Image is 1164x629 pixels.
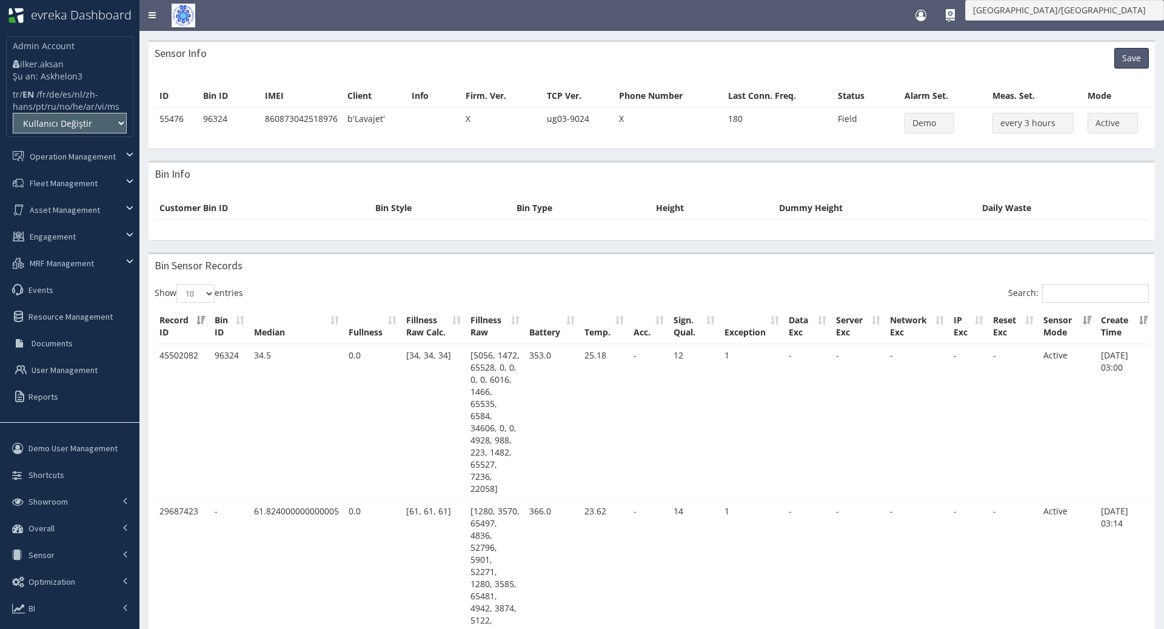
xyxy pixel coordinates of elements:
span: Resource Management [28,311,113,322]
a: User Management [3,357,139,383]
th: Median: activate to sort column ascending [249,309,344,344]
th: Bin Type [512,197,652,220]
th: Server Exc: activate to sort column ascending [831,309,885,344]
td: 860873042518976 [260,107,343,138]
td: [DATE] 03:00 [1096,345,1152,500]
input: Search: [1042,284,1149,303]
a: Reports [3,383,139,410]
span: Fleet Management [30,178,98,189]
button: Demo [905,113,954,133]
th: Alarm Set. [900,85,987,107]
th: Sign. Qual.: activate to sort column ascending [669,309,720,344]
a: no [59,101,70,112]
a: de [49,89,59,100]
h3: Bin Info [155,169,190,180]
span: User Management [32,365,98,375]
a: zh-hans [13,89,98,112]
td: Active [1039,345,1096,500]
span: Events [28,284,53,295]
td: - [988,345,1039,500]
th: Fillness Raw: activate to sort column ascending [466,309,524,344]
span: Asset Management [30,204,100,215]
a: ms [107,101,119,112]
label: Search: [1008,284,1149,303]
th: Temp.: activate to sort column ascending [580,309,629,344]
span: Optimization [28,576,75,587]
a: ru [47,101,56,112]
th: Bin ID: activate to sort column ascending [210,309,249,344]
span: Active [1095,117,1122,129]
td: 180 [723,107,833,138]
th: ID [155,85,198,107]
td: X [461,107,541,138]
th: Create Time: activate to sort column ascending [1096,309,1152,344]
span: Demo User Management [28,443,118,454]
th: Firm. Ver. [461,85,541,107]
td: [34, 34, 34] [401,345,466,500]
td: [5056, 1472, 65528, 0, 0, 0, 0, 6016, 1466, 65535, 6584, 34606, 0, 0, 4928, 988, 223, 1482, 65527... [466,345,524,500]
span: Sensor [28,550,55,560]
a: nl [75,89,82,100]
th: IP Exc: activate to sort column ascending [949,309,988,344]
th: Mode [1083,85,1149,107]
th: Sensor Mode: activate to sort column ascending [1039,309,1096,344]
th: Daily Waste [977,197,1149,220]
td: X [614,107,723,138]
div: How Do I Use It? [945,9,956,20]
td: 96324 [210,345,249,500]
a: pt [36,101,44,112]
b: EN [22,89,34,100]
th: Last Conn. Freq. [723,85,833,107]
td: 0.0 [344,345,401,500]
td: - [949,345,988,500]
li: / / / / / / / / / / / / / [13,89,127,113]
span: Demo [912,117,938,129]
a: vi [98,101,104,112]
th: IMEI [260,85,343,107]
span: evreka Dashboard [31,7,132,23]
td: 1 [720,345,784,500]
th: Height [651,197,774,220]
td: - [831,345,885,500]
img: evreka_logo_1_HoezNYK_wy30KrO.png [8,7,24,24]
span: [GEOGRAPHIC_DATA]/[GEOGRAPHIC_DATA] [973,4,1148,16]
td: - [784,345,831,500]
span: Documents [32,338,73,349]
span: Operation Management [30,151,116,162]
button: Active [1088,113,1138,133]
th: Battery: activate to sort column ascending [524,309,580,344]
td: 34.5 [249,345,344,500]
td: - [885,345,949,500]
th: Meas. Set. [988,85,1083,107]
th: Bin Style [370,197,512,220]
th: Fillness Raw Calc.: activate to sort column ascending [401,309,466,344]
a: es [62,89,72,100]
td: 55476 [155,107,198,138]
th: Acc.: activate to sort column ascending [629,309,669,344]
td: 96324 [198,107,260,138]
th: Phone Number [614,85,723,107]
a: ar [86,101,95,112]
iframe: JSD widget [1157,623,1164,629]
th: Reset Exc: activate to sort column ascending [988,309,1039,344]
span: Reports [28,391,58,402]
td: - [629,345,669,500]
h3: Sensor Info [155,48,207,59]
button: Save [1114,48,1149,69]
td: ug03-9024 [542,107,614,138]
th: Exception: activate to sort column ascending [720,309,784,344]
td: 45502082 [155,345,210,500]
th: Info [407,85,461,107]
a: tr [13,89,19,100]
th: Client [343,85,407,107]
a: Documents [3,330,139,357]
th: Fullness: activate to sort column ascending [344,309,401,344]
button: every 3 hours [992,113,1074,133]
th: Data Exc: activate to sort column ascending [784,309,831,344]
td: 12 [669,345,720,500]
span: BI [28,603,35,614]
th: Bin ID [198,85,260,107]
a: he [73,101,83,112]
label: Show entries [155,284,243,303]
td: Field [833,107,900,138]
